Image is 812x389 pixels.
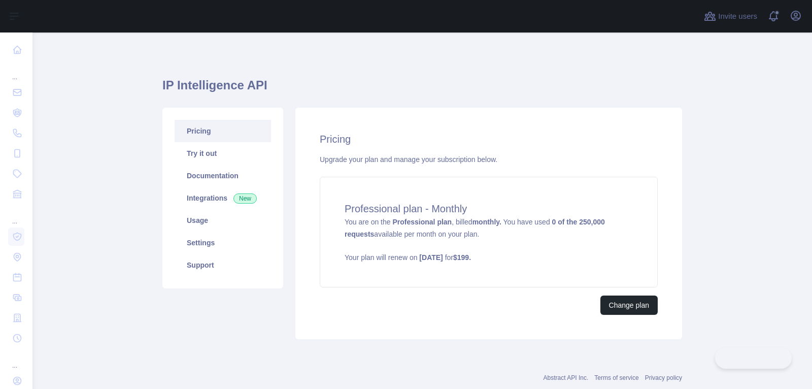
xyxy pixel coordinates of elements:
[600,296,658,315] button: Change plan
[715,347,792,369] iframe: Toggle Customer Support
[175,254,271,276] a: Support
[175,232,271,254] a: Settings
[472,218,501,226] strong: monthly.
[392,218,452,226] strong: Professional plan
[702,8,759,24] button: Invite users
[175,142,271,165] a: Try it out
[345,218,633,263] span: You are on the , billed You have used available per month on your plan.
[8,205,24,225] div: ...
[718,11,757,22] span: Invite users
[645,374,682,381] a: Privacy policy
[453,253,471,262] strong: $ 199 .
[175,165,271,187] a: Documentation
[233,193,257,204] span: New
[175,187,271,209] a: Integrations New
[8,61,24,81] div: ...
[345,202,633,216] h4: Professional plan - Monthly
[175,120,271,142] a: Pricing
[345,218,605,238] strong: 0 of the 250,000 requests
[544,374,589,381] a: Abstract API Inc.
[320,154,658,165] div: Upgrade your plan and manage your subscription below.
[320,132,658,146] h2: Pricing
[345,252,633,263] p: Your plan will renew on for
[8,349,24,370] div: ...
[175,209,271,232] a: Usage
[594,374,638,381] a: Terms of service
[419,253,443,262] strong: [DATE]
[162,77,682,102] h1: IP Intelligence API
